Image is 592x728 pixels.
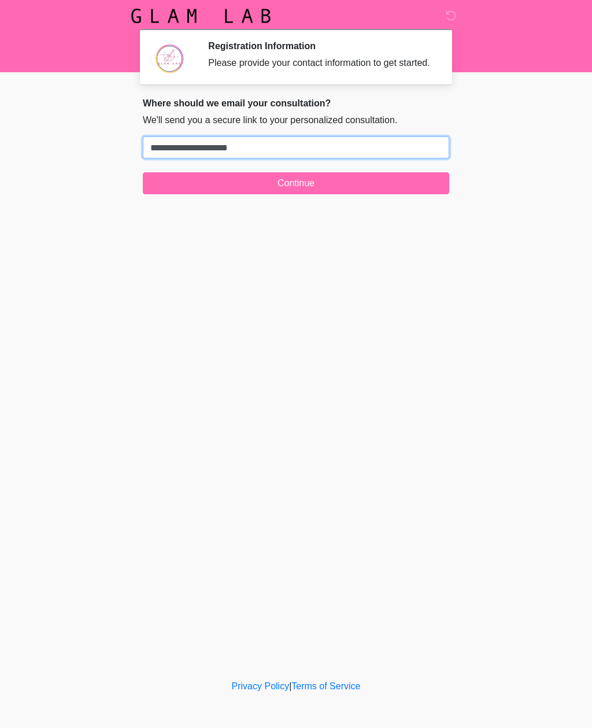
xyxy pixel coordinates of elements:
[208,40,432,51] h2: Registration Information
[131,9,271,23] img: Glam Lab Logo
[143,113,449,127] p: We'll send you a secure link to your personalized consultation.
[208,56,432,70] div: Please provide your contact information to get started.
[143,98,449,109] h2: Where should we email your consultation?
[151,40,186,75] img: Agent Avatar
[291,681,360,691] a: Terms of Service
[143,172,449,194] button: Continue
[289,681,291,691] a: |
[232,681,290,691] a: Privacy Policy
